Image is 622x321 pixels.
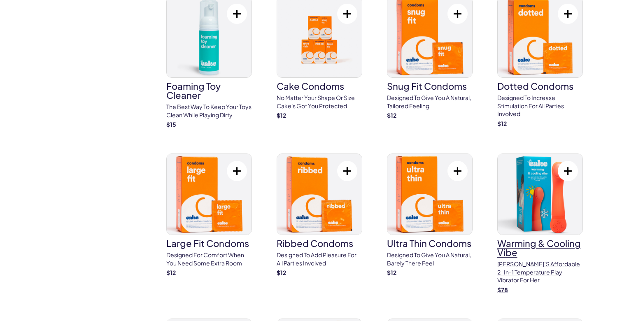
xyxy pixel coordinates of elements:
[166,269,176,276] strong: $ 12
[277,269,286,276] strong: $ 12
[277,81,362,91] h3: Cake Condoms
[166,154,252,277] a: Large Fit CondomsLarge Fit CondomsDesigned for comfort when you need some extra room$12
[497,286,508,293] strong: $ 78
[166,81,252,100] h3: Foaming Toy Cleaner
[497,94,583,118] p: Designed to increase stimulation for all parties involved
[387,251,473,267] p: Designed to give you a natural, barely there feel
[166,103,252,119] p: The best way to keep your toys clean while playing dirty
[497,120,507,127] strong: $ 12
[387,154,473,277] a: Ultra Thin CondomsUltra Thin CondomsDesigned to give you a natural, barely there feel$12
[497,260,583,284] p: [PERSON_NAME]’s affordable 2-in-1 temperature play vibrator for her
[387,112,396,119] strong: $ 12
[166,251,252,267] p: Designed for comfort when you need some extra room
[166,239,252,248] h3: Large Fit Condoms
[277,239,362,248] h3: Ribbed Condoms
[166,121,176,128] strong: $ 15
[387,94,473,110] p: Designed to give you a natural, tailored feeling
[277,251,362,267] p: Designed to add pleasure for all parties involved
[498,154,582,235] img: Warming & Cooling Vibe
[387,81,473,91] h3: Snug Fit Condoms
[387,269,396,276] strong: $ 12
[497,81,583,91] h3: Dotted Condoms
[387,154,472,235] img: Ultra Thin Condoms
[387,239,473,248] h3: Ultra Thin Condoms
[277,94,362,110] p: No matter your shape or size Cake's got you protected
[167,154,252,235] img: Large Fit Condoms
[277,154,362,277] a: Ribbed CondomsRibbed CondomsDesigned to add pleasure for all parties involved$12
[497,154,583,294] a: Warming & Cooling VibeWarming & Cooling Vibe[PERSON_NAME]’s affordable 2-in-1 temperature play vi...
[277,154,362,235] img: Ribbed Condoms
[497,239,583,257] h3: Warming & Cooling Vibe
[277,112,286,119] strong: $ 12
